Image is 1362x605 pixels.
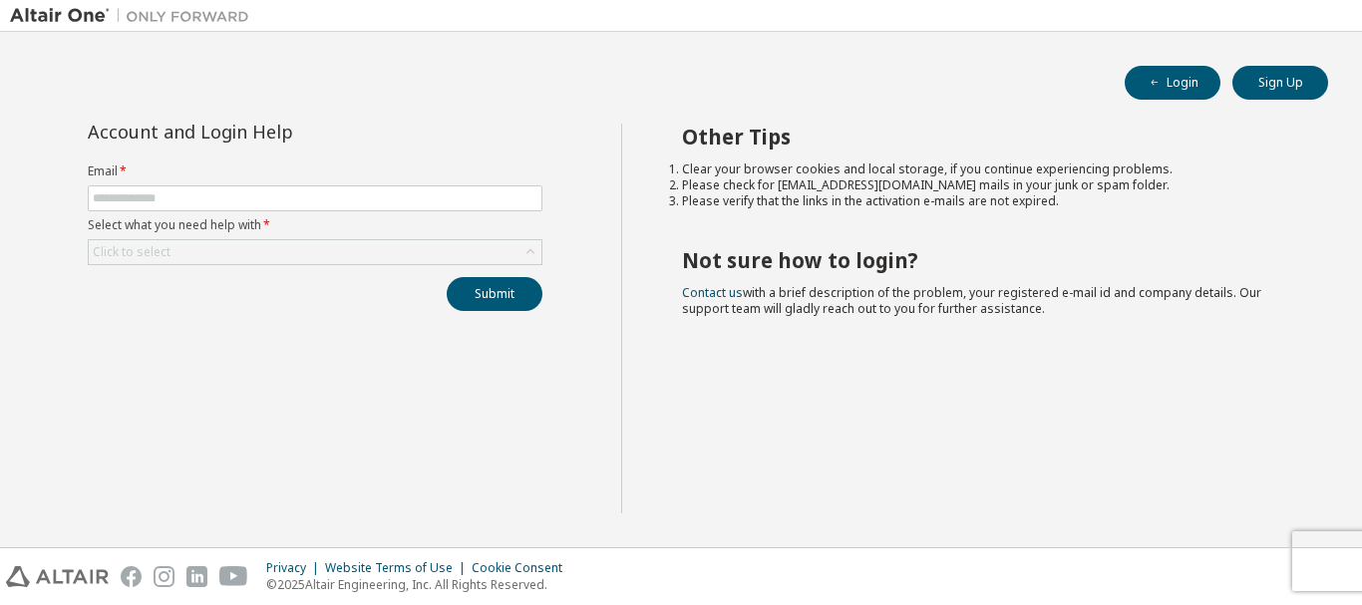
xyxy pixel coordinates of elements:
[154,566,174,587] img: instagram.svg
[682,161,1293,177] li: Clear your browser cookies and local storage, if you continue experiencing problems.
[121,566,142,587] img: facebook.svg
[6,566,109,587] img: altair_logo.svg
[682,177,1293,193] li: Please check for [EMAIL_ADDRESS][DOMAIN_NAME] mails in your junk or spam folder.
[682,284,743,301] a: Contact us
[88,163,542,179] label: Email
[682,124,1293,150] h2: Other Tips
[682,247,1293,273] h2: Not sure how to login?
[266,576,574,593] p: © 2025 Altair Engineering, Inc. All Rights Reserved.
[682,284,1261,317] span: with a brief description of the problem, your registered e-mail id and company details. Our suppo...
[186,566,207,587] img: linkedin.svg
[93,244,170,260] div: Click to select
[10,6,259,26] img: Altair One
[472,560,574,576] div: Cookie Consent
[219,566,248,587] img: youtube.svg
[1125,66,1220,100] button: Login
[1232,66,1328,100] button: Sign Up
[447,277,542,311] button: Submit
[88,124,452,140] div: Account and Login Help
[682,193,1293,209] li: Please verify that the links in the activation e-mails are not expired.
[325,560,472,576] div: Website Terms of Use
[88,217,542,233] label: Select what you need help with
[89,240,541,264] div: Click to select
[266,560,325,576] div: Privacy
